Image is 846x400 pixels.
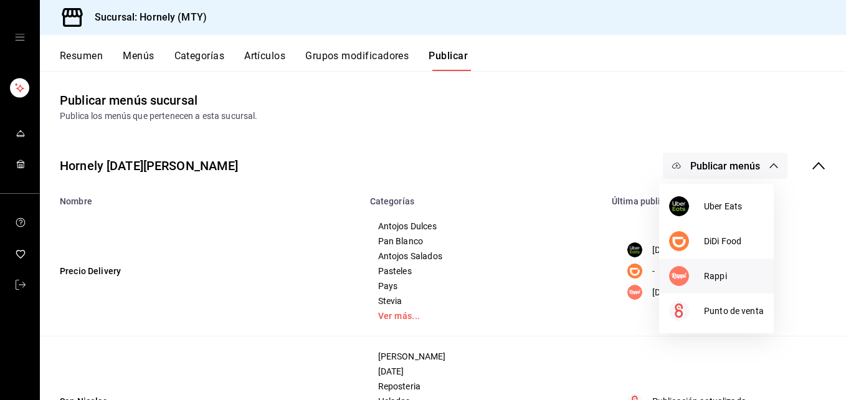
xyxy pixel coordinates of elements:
img: 3xvTHWGUC4cxsha7c3oen4VWG2LUsyXzfUAAAAASUVORK5CYII= [669,266,689,286]
img: A55HuNSDR+jhAAAAAElFTkSuQmCC [669,196,689,216]
span: DiDi Food [704,235,764,248]
span: Uber Eats [704,200,764,213]
img: xiM0WtPwfR5TrWdPJ5T1bWd5b1wHapEst5FBwuYAAAAAElFTkSuQmCC [669,231,689,251]
span: Punto de venta [704,305,764,318]
span: Rappi [704,270,764,283]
